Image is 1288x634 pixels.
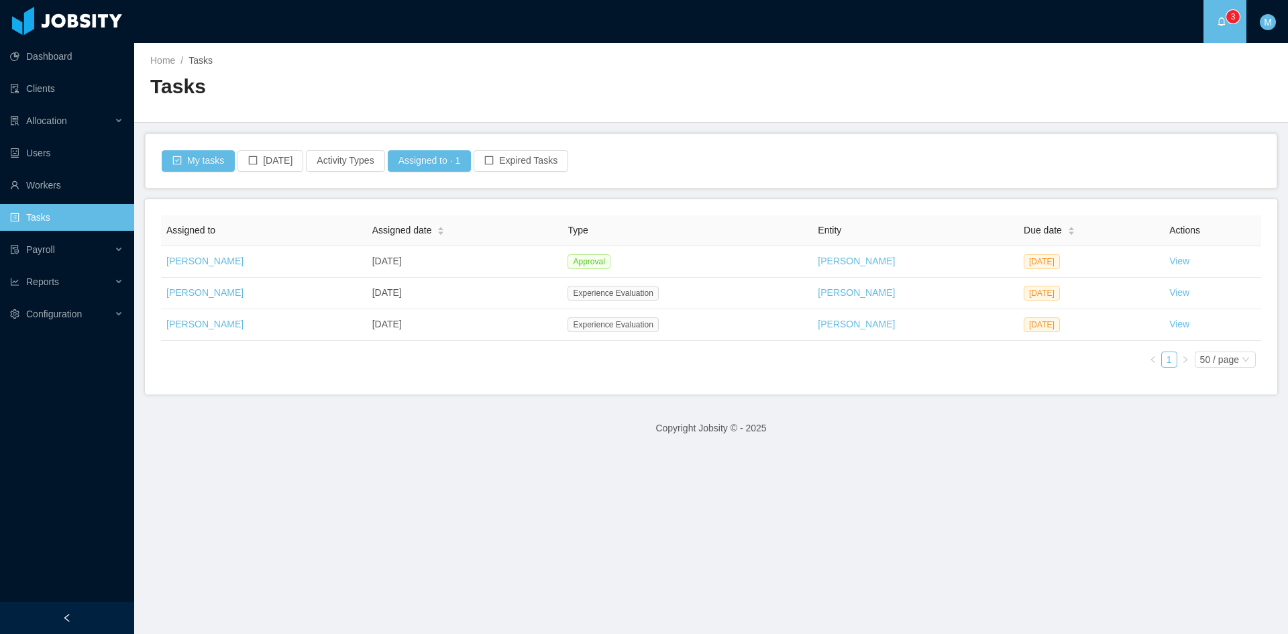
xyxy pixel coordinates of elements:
[306,150,384,172] button: Activity Types
[26,244,55,255] span: Payroll
[10,116,19,125] i: icon: solution
[1177,352,1193,368] li: Next Page
[150,55,175,66] a: Home
[166,256,244,266] a: [PERSON_NAME]
[166,287,244,298] a: [PERSON_NAME]
[10,75,123,102] a: icon: auditClients
[1161,352,1177,368] li: 1
[1181,356,1189,364] i: icon: right
[568,317,658,332] span: Experience Evaluation
[10,172,123,199] a: icon: userWorkers
[437,225,445,229] i: icon: caret-up
[166,319,244,329] a: [PERSON_NAME]
[568,225,588,235] span: Type
[1024,286,1060,301] span: [DATE]
[1231,10,1236,23] p: 3
[474,150,568,172] button: icon: borderExpired Tasks
[1024,254,1060,269] span: [DATE]
[10,43,123,70] a: icon: pie-chartDashboard
[818,319,895,329] a: [PERSON_NAME]
[1169,287,1189,298] a: View
[26,276,59,287] span: Reports
[1242,356,1250,365] i: icon: down
[568,286,658,301] span: Experience Evaluation
[134,405,1288,452] footer: Copyright Jobsity © - 2025
[10,309,19,319] i: icon: setting
[568,254,610,269] span: Approval
[237,150,303,172] button: icon: border[DATE]
[367,278,563,309] td: [DATE]
[1217,17,1226,26] i: icon: bell
[1162,352,1177,367] a: 1
[150,73,711,101] h2: Tasks
[1226,10,1240,23] sup: 3
[10,204,123,231] a: icon: profileTasks
[1067,230,1075,234] i: icon: caret-down
[1145,352,1161,368] li: Previous Page
[1149,356,1157,364] i: icon: left
[818,287,895,298] a: [PERSON_NAME]
[26,309,82,319] span: Configuration
[166,225,215,235] span: Assigned to
[367,309,563,341] td: [DATE]
[1200,352,1239,367] div: 50 / page
[189,55,213,66] span: Tasks
[1067,225,1075,229] i: icon: caret-up
[10,245,19,254] i: icon: file-protect
[10,140,123,166] a: icon: robotUsers
[1169,319,1189,329] a: View
[437,225,445,234] div: Sort
[180,55,183,66] span: /
[1264,14,1272,30] span: M
[10,277,19,286] i: icon: line-chart
[372,223,432,237] span: Assigned date
[1169,225,1200,235] span: Actions
[818,256,895,266] a: [PERSON_NAME]
[818,225,841,235] span: Entity
[1024,223,1062,237] span: Due date
[437,230,445,234] i: icon: caret-down
[26,115,67,126] span: Allocation
[388,150,472,172] button: Assigned to · 1
[1169,256,1189,266] a: View
[1067,225,1075,234] div: Sort
[367,246,563,278] td: [DATE]
[162,150,235,172] button: icon: check-squareMy tasks
[1024,317,1060,332] span: [DATE]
